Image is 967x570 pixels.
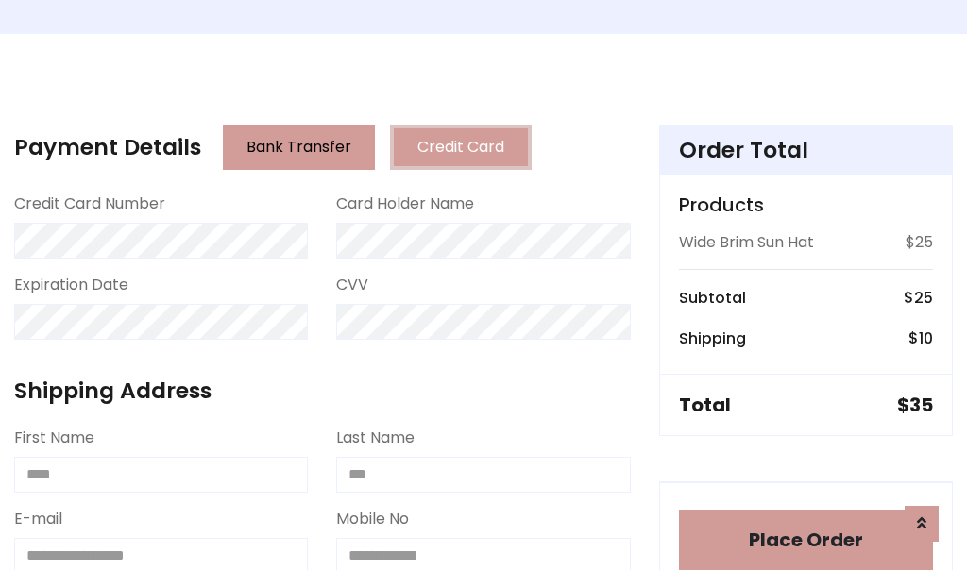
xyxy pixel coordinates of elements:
label: First Name [14,427,94,449]
label: CVV [336,274,368,296]
p: $25 [906,231,933,254]
h4: Payment Details [14,134,201,160]
button: Credit Card [390,125,532,170]
span: 35 [909,392,933,418]
span: 25 [914,287,933,309]
h5: $ [897,394,933,416]
h5: Products [679,193,933,216]
h6: Subtotal [679,289,746,307]
h6: $ [904,289,933,307]
button: Place Order [679,510,933,570]
h5: Total [679,394,731,416]
label: Last Name [336,427,415,449]
h6: $ [908,329,933,347]
h6: Shipping [679,329,746,347]
label: E-mail [14,508,62,530]
span: 10 [919,327,933,349]
h4: Order Total [679,137,933,163]
label: Mobile No [336,508,409,530]
label: Credit Card Number [14,193,165,215]
button: Bank Transfer [223,125,375,170]
h4: Shipping Address [14,377,631,404]
p: Wide Brim Sun Hat [679,231,814,254]
label: Card Holder Name [336,193,474,215]
label: Expiration Date [14,274,128,296]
